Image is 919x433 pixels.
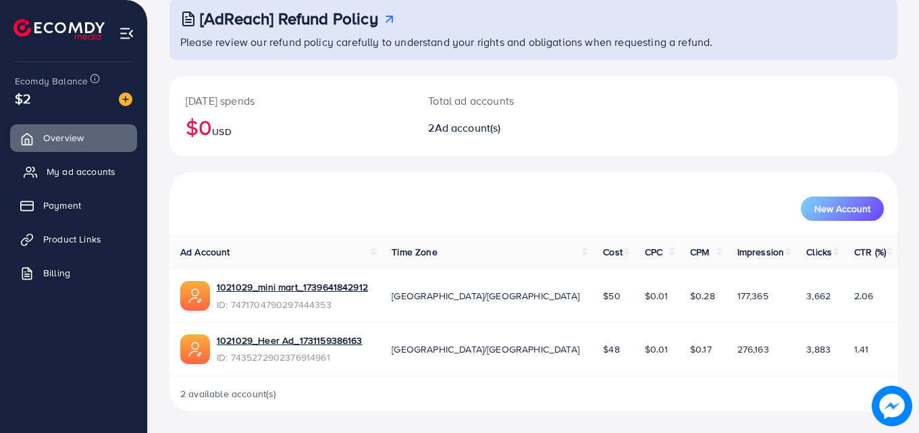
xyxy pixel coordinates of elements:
span: $0.17 [690,342,712,356]
a: 1021029_mini mart_1739641842912 [217,280,368,294]
span: My ad accounts [47,165,115,178]
span: ID: 7435272902376914961 [217,351,363,364]
span: $0.01 [645,342,668,356]
span: $48 [603,342,619,356]
span: CPC [645,245,662,259]
span: Overview [43,131,84,145]
span: 177,365 [737,289,768,303]
img: ic-ads-acc.e4c84228.svg [180,281,210,311]
span: Time Zone [392,245,437,259]
span: Ad account(s) [435,120,501,135]
h2: 2 [428,122,578,134]
p: Total ad accounts [428,93,578,109]
span: [GEOGRAPHIC_DATA]/[GEOGRAPHIC_DATA] [392,342,579,356]
a: 1021029_Heer Ad_1731159386163 [217,334,363,347]
button: New Account [801,197,884,221]
span: $50 [603,289,620,303]
span: 2 available account(s) [180,387,277,401]
span: [GEOGRAPHIC_DATA]/[GEOGRAPHIC_DATA] [392,289,579,303]
span: ID: 7471704790297444353 [217,298,368,311]
span: 3,883 [806,342,831,356]
span: 2.06 [854,289,874,303]
span: 1.41 [854,342,869,356]
h2: $0 [186,114,396,140]
span: USD [212,125,231,138]
img: image [119,93,132,106]
img: image [872,386,912,426]
span: Clicks [806,245,832,259]
span: Payment [43,199,81,212]
p: [DATE] spends [186,93,396,109]
a: Payment [10,192,137,219]
a: Overview [10,124,137,151]
span: $0.28 [690,289,715,303]
span: Ecomdy Balance [15,74,88,88]
span: $2 [15,88,31,108]
a: Product Links [10,226,137,253]
a: Billing [10,259,137,286]
span: CTR (%) [854,245,886,259]
p: Please review our refund policy carefully to understand your rights and obligations when requesti... [180,34,889,50]
img: ic-ads-acc.e4c84228.svg [180,334,210,364]
span: Cost [603,245,623,259]
span: Billing [43,266,70,280]
img: logo [14,19,105,40]
img: menu [119,26,134,41]
span: CPM [690,245,709,259]
span: 276,163 [737,342,769,356]
span: Ad Account [180,245,230,259]
span: New Account [814,204,870,213]
span: $0.01 [645,289,668,303]
a: My ad accounts [10,158,137,185]
span: Impression [737,245,785,259]
span: Product Links [43,232,101,246]
span: 3,662 [806,289,831,303]
h3: [AdReach] Refund Policy [200,9,378,28]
